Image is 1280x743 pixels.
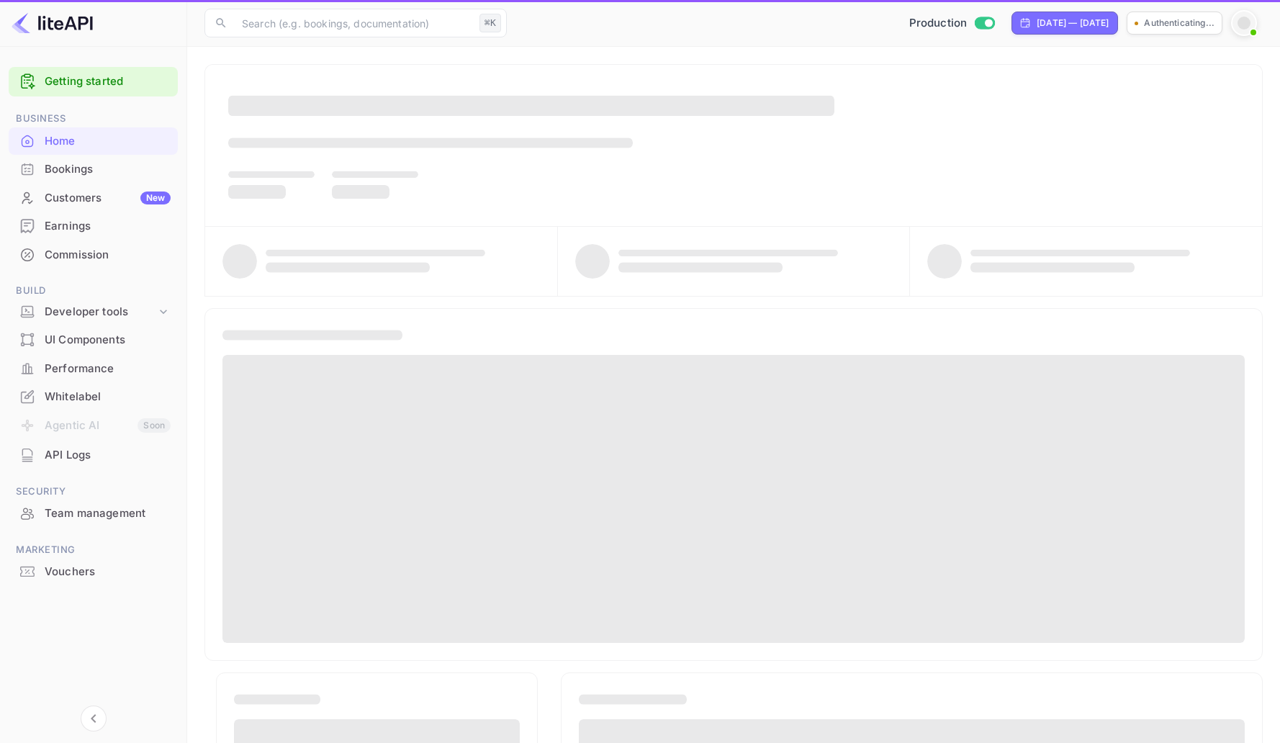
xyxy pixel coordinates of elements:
[909,15,968,32] span: Production
[9,241,178,268] a: Commission
[1037,17,1109,30] div: [DATE] — [DATE]
[9,558,178,586] div: Vouchers
[9,355,178,383] div: Performance
[9,326,178,353] a: UI Components
[9,558,178,585] a: Vouchers
[9,212,178,239] a: Earnings
[45,218,171,235] div: Earnings
[45,564,171,580] div: Vouchers
[9,283,178,299] span: Build
[479,14,501,32] div: ⌘K
[9,326,178,354] div: UI Components
[45,73,171,90] a: Getting started
[9,127,178,154] a: Home
[9,212,178,240] div: Earnings
[9,127,178,156] div: Home
[9,383,178,410] a: Whitelabel
[9,500,178,528] div: Team management
[140,192,171,204] div: New
[9,184,178,212] div: CustomersNew
[1144,17,1214,30] p: Authenticating...
[45,304,156,320] div: Developer tools
[9,441,178,469] div: API Logs
[9,241,178,269] div: Commission
[45,505,171,522] div: Team management
[9,184,178,211] a: CustomersNew
[9,500,178,526] a: Team management
[45,332,171,348] div: UI Components
[45,161,171,178] div: Bookings
[81,706,107,731] button: Collapse navigation
[9,355,178,382] a: Performance
[9,542,178,558] span: Marketing
[9,156,178,182] a: Bookings
[45,190,171,207] div: Customers
[9,383,178,411] div: Whitelabel
[45,389,171,405] div: Whitelabel
[9,156,178,184] div: Bookings
[45,247,171,264] div: Commission
[12,12,93,35] img: LiteAPI logo
[233,9,474,37] input: Search (e.g. bookings, documentation)
[45,447,171,464] div: API Logs
[903,15,1001,32] div: Switch to Sandbox mode
[45,361,171,377] div: Performance
[45,133,171,150] div: Home
[9,300,178,325] div: Developer tools
[9,484,178,500] span: Security
[9,441,178,468] a: API Logs
[9,111,178,127] span: Business
[1011,12,1118,35] div: Click to change the date range period
[9,67,178,96] div: Getting started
